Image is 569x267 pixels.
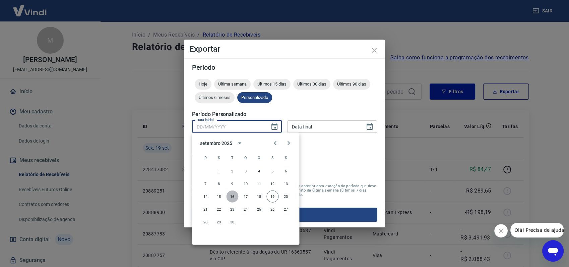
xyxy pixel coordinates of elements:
[195,92,235,103] div: Últimos 6 meses
[253,165,265,177] button: 4
[494,224,508,237] iframe: Fechar mensagem
[226,151,238,164] span: terça-feira
[199,216,211,228] button: 28
[253,203,265,215] button: 25
[253,82,291,87] span: Últimos 15 dias
[280,191,292,203] button: 20
[214,79,251,90] div: Última semana
[213,216,225,228] button: 29
[213,165,225,177] button: 1
[268,120,281,133] button: Choose date
[226,165,238,177] button: 2
[226,191,238,203] button: 16
[192,64,377,71] h5: Período
[199,191,211,203] button: 14
[240,165,252,177] button: 3
[237,92,272,103] div: Personalizado
[200,140,232,147] div: setembro 2025
[266,191,278,203] button: 19
[197,117,214,122] label: Data inicial
[199,178,211,190] button: 7
[266,178,278,190] button: 12
[192,111,377,118] h5: Período Personalizado
[213,191,225,203] button: 15
[542,240,564,262] iframe: Botão para abrir a janela de mensagens
[366,42,382,58] button: close
[195,95,235,100] span: Últimos 6 meses
[363,120,376,133] button: Choose date
[234,138,246,149] button: calendar view is open, switch to year view
[333,82,370,87] span: Últimos 90 dias
[192,120,265,133] input: DD/MM/YYYY
[293,79,330,90] div: Últimos 30 dias
[213,203,225,215] button: 22
[266,165,278,177] button: 5
[280,203,292,215] button: 27
[293,82,330,87] span: Últimos 30 dias
[253,191,265,203] button: 18
[226,216,238,228] button: 30
[280,151,292,164] span: sábado
[253,178,265,190] button: 11
[195,79,211,90] div: Hoje
[510,223,564,237] iframe: Mensagem da empresa
[282,137,295,150] button: Next month
[333,79,370,90] div: Últimos 90 dias
[189,45,380,53] h4: Exportar
[226,203,238,215] button: 23
[266,151,278,164] span: sexta-feira
[268,137,282,150] button: Previous month
[214,82,251,87] span: Última semana
[195,82,211,87] span: Hoje
[240,191,252,203] button: 17
[253,79,291,90] div: Últimos 15 dias
[213,151,225,164] span: segunda-feira
[240,203,252,215] button: 24
[287,120,360,133] input: DD/MM/YYYY
[4,5,56,10] span: Olá! Precisa de ajuda?
[226,178,238,190] button: 9
[266,203,278,215] button: 26
[213,178,225,190] button: 8
[253,151,265,164] span: quinta-feira
[199,203,211,215] button: 21
[237,95,272,100] span: Personalizado
[280,165,292,177] button: 6
[280,178,292,190] button: 13
[240,178,252,190] button: 10
[199,151,211,164] span: domingo
[240,151,252,164] span: quarta-feira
